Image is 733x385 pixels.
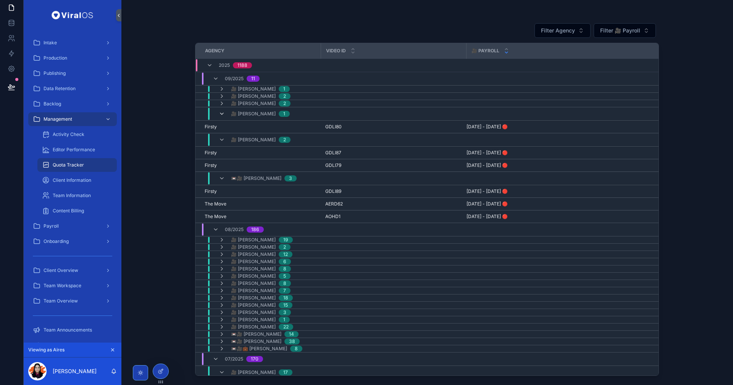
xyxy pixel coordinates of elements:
[283,266,286,272] div: 8
[231,86,276,92] span: 🎥 [PERSON_NAME]
[283,302,288,308] div: 15
[289,175,292,181] div: 3
[50,9,95,21] img: App logo
[283,309,286,315] div: 3
[251,226,259,233] div: 186
[37,143,117,157] a: Editor Performance
[219,62,230,68] span: 2025
[28,97,117,111] a: Backlog
[24,31,121,343] div: scrollable content
[53,208,84,214] span: Content Billing
[37,173,117,187] a: Client Information
[53,192,91,199] span: Team Information
[283,295,288,301] div: 18
[283,244,286,250] div: 2
[53,131,84,137] span: Activity Check
[283,237,288,243] div: 19
[283,324,289,330] div: 22
[467,201,508,207] span: [DATE] - [DATE] 🔴
[37,158,117,172] a: Quota Tracker
[295,346,298,352] div: 8
[37,128,117,141] a: Activity Check
[283,93,286,99] div: 2
[467,124,508,130] span: [DATE] - [DATE] 🔴
[44,223,59,229] span: Payroll
[205,162,217,168] span: Firsty
[467,162,508,168] span: [DATE] - [DATE] 🔴
[283,100,286,107] div: 2
[231,137,276,143] span: 🎥 [PERSON_NAME]
[231,346,287,352] span: 📼🎥💼 [PERSON_NAME]
[231,309,276,315] span: 🎥 [PERSON_NAME]
[28,219,117,233] a: Payroll
[237,62,247,68] div: 1188
[205,150,217,156] span: Firsty
[283,251,288,257] div: 12
[251,356,258,362] div: 170
[53,177,91,183] span: Client Information
[28,279,117,293] a: Team Workspace
[231,280,276,286] span: 🎥 [PERSON_NAME]
[231,273,276,279] span: 🎥 [PERSON_NAME]
[283,273,286,279] div: 5
[325,150,341,156] span: GDLI87
[28,82,117,95] a: Data Retention
[37,189,117,202] a: Team Information
[44,55,67,61] span: Production
[231,317,276,323] span: 🎥 [PERSON_NAME]
[205,48,224,54] span: Agency
[44,267,78,273] span: Client Overview
[325,162,341,168] span: GDLI79
[283,280,286,286] div: 8
[44,86,76,92] span: Data Retention
[205,124,217,130] span: Firsty
[28,323,117,337] a: Team Announcements
[325,201,343,207] span: AERD62
[467,150,508,156] span: [DATE] - [DATE] 🔴
[37,204,117,218] a: Content Billing
[283,259,286,265] div: 6
[28,36,117,50] a: Intake
[225,76,244,82] span: 09/2025
[289,338,295,345] div: 38
[325,124,342,130] span: GDLI80
[231,266,276,272] span: 🎥 [PERSON_NAME]
[28,112,117,126] a: Management
[44,70,66,76] span: Publishing
[325,214,341,220] span: AOHD1
[283,111,285,117] div: 1
[28,264,117,277] a: Client Overview
[283,137,286,143] div: 2
[594,23,656,38] button: Select Button
[231,251,276,257] span: 🎥 [PERSON_NAME]
[600,27,640,34] span: Filter 🎥 Payroll
[251,76,255,82] div: 11
[231,288,276,294] span: 🎥 [PERSON_NAME]
[231,93,276,99] span: 🎥 [PERSON_NAME]
[467,188,508,194] span: [DATE] - [DATE] 🔴
[326,48,346,54] span: Video ID
[231,244,276,250] span: 🎥 [PERSON_NAME]
[325,188,341,194] span: GDLI89
[44,283,81,289] span: Team Workspace
[53,162,84,168] span: Quota Tracker
[53,367,97,375] p: [PERSON_NAME]
[205,214,226,220] span: The Move
[467,214,508,220] span: [DATE] - [DATE] 🔴
[283,86,285,92] div: 1
[44,101,61,107] span: Backlog
[231,237,276,243] span: 🎥 [PERSON_NAME]
[28,66,117,80] a: Publishing
[44,116,72,122] span: Management
[289,331,294,337] div: 14
[53,147,95,153] span: Editor Performance
[44,327,92,333] span: Team Announcements
[28,294,117,308] a: Team Overview
[44,298,78,304] span: Team Overview
[28,338,117,352] a: Client Announcements
[231,338,281,345] span: 📼🎥 [PERSON_NAME]
[283,369,288,375] div: 17
[44,40,57,46] span: Intake
[205,188,217,194] span: Firsty
[231,175,281,181] span: 📼🎥 [PERSON_NAME]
